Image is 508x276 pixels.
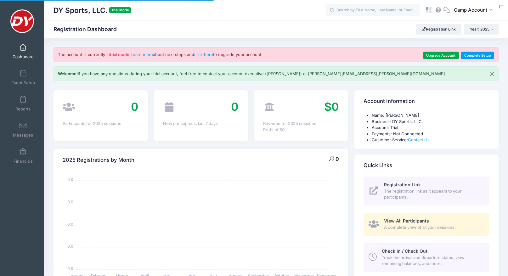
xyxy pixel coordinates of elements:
button: Camp Account [450,3,499,18]
h1: Registration Dashboard [54,26,122,32]
h4: 2025 Registrations by Month [63,151,134,169]
button: Close [486,67,498,81]
li: Account: Trial [372,125,489,131]
p: If you have any questions during your trial account, feel free to contact your account executive ... [58,71,445,77]
a: Financials [8,145,38,167]
span: $0 [324,100,339,114]
a: Complete Setup [461,52,494,59]
tspan: 0.0 [67,244,73,249]
li: Payments: Not Connected [372,131,489,137]
span: 0 [131,100,138,114]
div: New participants: last 7 days [163,121,239,127]
tspan: 0.0 [67,222,73,227]
button: Year: 2025 [464,24,499,35]
li: Name: [PERSON_NAME] [372,112,489,119]
span: Camp Account [454,7,487,14]
span: Registration Link [384,182,421,187]
div: The account is currently in . about next steps and to upgrade your account. [54,47,499,62]
h4: Account Information [364,93,415,110]
input: Search by First Name, Last Name, or Email... [326,4,420,17]
strong: trial mode [110,52,129,57]
img: DY Sports, LLC. [10,9,34,33]
h4: Quick Links [364,156,392,174]
a: Messages [8,119,38,141]
span: 0 [231,100,239,114]
li: Customer Service: [372,137,489,143]
a: Dashboard [8,40,38,62]
span: Event Setup [11,80,35,86]
li: Business: DY Sports, LLC. [372,119,489,125]
a: Learn more [131,52,153,57]
span: Messages [13,132,33,138]
span: The registration link as it appears to your participants. [384,188,482,200]
span: Track the arrival and departure status, view remaining balances, and more. [382,255,482,267]
span: Reports [15,106,31,112]
span: Dashboard [13,54,34,59]
span: A complete view of all your sessions. [384,224,482,231]
a: Upgrade Account [423,52,459,59]
span: Year: 2025 [470,27,489,31]
a: Registration Link [416,24,461,35]
a: Check In / Check Out Track the arrival and departure status, view remaining balances, and more. [364,243,489,272]
a: Event Setup [8,66,38,88]
tspan: 0.0 [67,177,73,183]
tspan: 0.0 [67,199,73,205]
span: Financials [14,159,33,164]
a: View All Participants A complete view of all your sessions. [364,213,489,236]
span: View All Participants [384,218,429,223]
h1: DY Sports, LLC. [54,3,131,18]
a: Reports [8,93,38,115]
span: Check In / Check Out [382,248,427,254]
span: Trial Mode [109,7,131,13]
a: Contact Us [408,137,430,142]
div: Revenue for 2025 sessions Profit of $0 [263,121,339,133]
div: Participants for 2025 sessions [63,121,138,127]
tspan: 0.0 [67,266,73,271]
b: Welcome! [58,71,78,76]
a: click here [194,52,213,57]
a: Registration Link The registration link as it appears to your participants. [364,177,489,206]
span: 0 [336,156,339,162]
